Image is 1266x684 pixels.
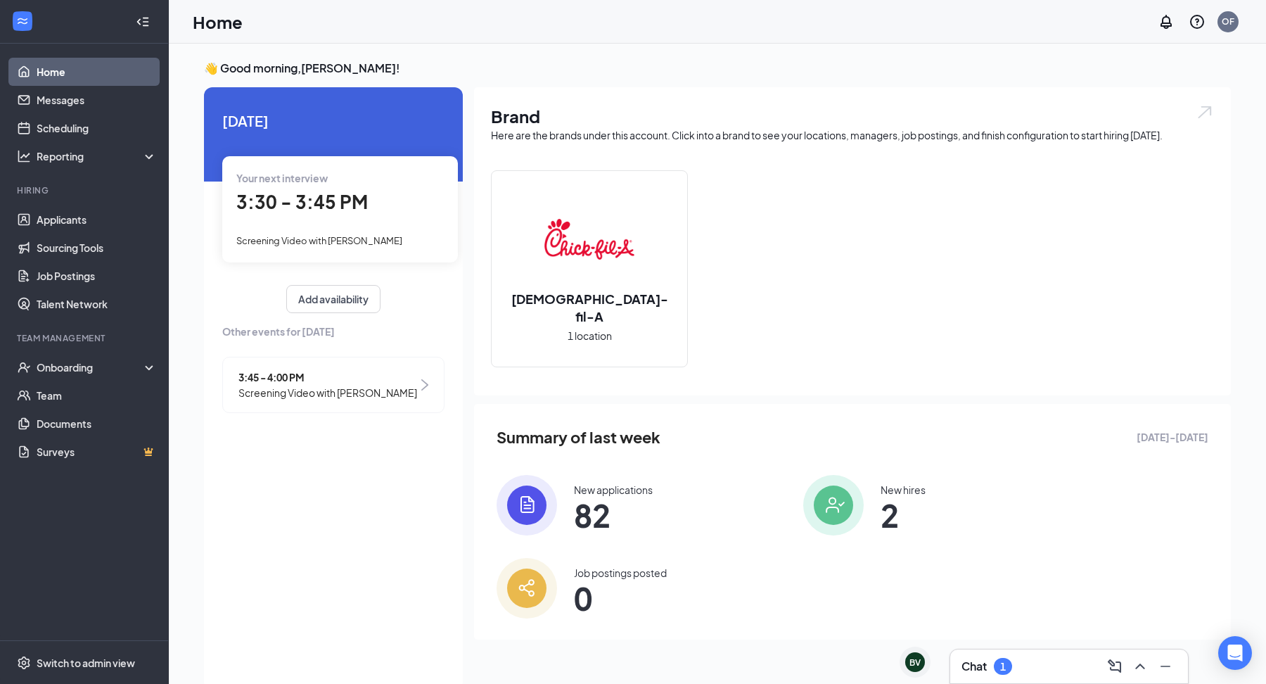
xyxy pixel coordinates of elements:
[497,425,660,450] span: Summary of last week
[37,290,157,318] a: Talent Network
[574,585,667,611] span: 0
[574,502,653,528] span: 82
[491,104,1214,128] h1: Brand
[1132,658,1149,675] svg: ChevronUp
[236,190,368,213] span: 3:30 - 3:45 PM
[1154,655,1177,678] button: Minimize
[136,15,150,29] svg: Collapse
[222,324,445,339] span: Other events for [DATE]
[1000,661,1006,673] div: 1
[544,194,634,284] img: Chick-fil-A
[238,369,417,385] span: 3:45 - 4:00 PM
[1104,655,1126,678] button: ComposeMessage
[497,558,557,619] img: icon
[568,328,612,343] span: 1 location
[222,110,445,132] span: [DATE]
[909,657,921,669] div: BV
[491,128,1214,142] div: Here are the brands under this account. Click into a brand to see your locations, managers, job p...
[37,205,157,234] a: Applicants
[1137,429,1208,445] span: [DATE] - [DATE]
[37,410,157,438] a: Documents
[37,149,158,163] div: Reporting
[1106,658,1123,675] svg: ComposeMessage
[574,483,653,497] div: New applications
[37,656,135,670] div: Switch to admin view
[17,149,31,163] svg: Analysis
[803,475,864,536] img: icon
[1158,13,1175,30] svg: Notifications
[17,184,154,196] div: Hiring
[37,262,157,290] a: Job Postings
[37,234,157,262] a: Sourcing Tools
[37,114,157,142] a: Scheduling
[17,360,31,374] svg: UserCheck
[1222,15,1234,27] div: OF
[37,438,157,466] a: SurveysCrown
[37,86,157,114] a: Messages
[492,290,687,325] h2: [DEMOGRAPHIC_DATA]-fil-A
[236,235,402,246] span: Screening Video with [PERSON_NAME]
[37,360,145,374] div: Onboarding
[574,566,667,580] div: Job postings posted
[1129,655,1151,678] button: ChevronUp
[286,285,381,313] button: Add availability
[1196,104,1214,120] img: open.6027fd2a22e1237b5b06.svg
[17,656,31,670] svg: Settings
[193,10,243,34] h1: Home
[15,14,30,28] svg: WorkstreamLogo
[17,332,154,344] div: Team Management
[1189,13,1206,30] svg: QuestionInfo
[37,58,157,86] a: Home
[1218,636,1252,670] div: Open Intercom Messenger
[497,475,557,536] img: icon
[238,385,417,400] span: Screening Video with [PERSON_NAME]
[881,502,926,528] span: 2
[881,483,926,497] div: New hires
[37,381,157,410] a: Team
[961,659,987,674] h3: Chat
[204,61,1231,76] h3: 👋 Good morning, [PERSON_NAME] !
[236,172,328,184] span: Your next interview
[1157,658,1174,675] svg: Minimize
